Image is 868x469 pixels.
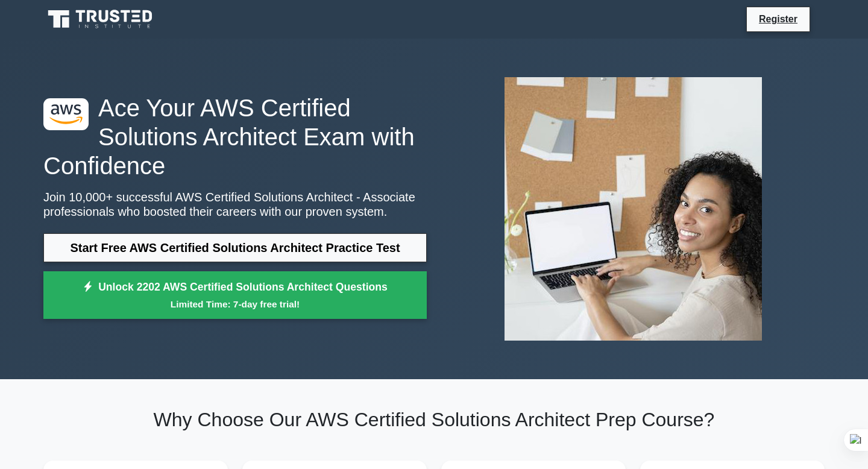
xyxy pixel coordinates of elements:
[43,93,427,180] h1: Ace Your AWS Certified Solutions Architect Exam with Confidence
[752,11,805,27] a: Register
[58,297,412,311] small: Limited Time: 7-day free trial!
[43,271,427,319] a: Unlock 2202 AWS Certified Solutions Architect QuestionsLimited Time: 7-day free trial!
[43,408,825,431] h2: Why Choose Our AWS Certified Solutions Architect Prep Course?
[43,233,427,262] a: Start Free AWS Certified Solutions Architect Practice Test
[43,190,427,219] p: Join 10,000+ successful AWS Certified Solutions Architect - Associate professionals who boosted t...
